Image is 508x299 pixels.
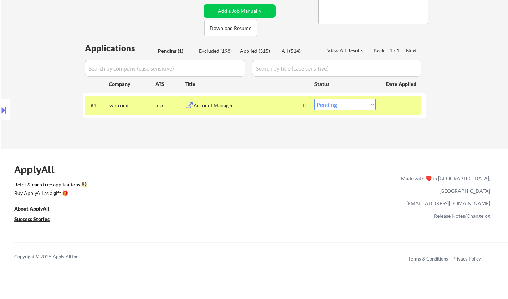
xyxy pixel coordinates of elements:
[155,102,185,109] div: lever
[14,191,86,196] div: Buy ApplyAll as a gift 🎁
[194,102,301,109] div: Account Manager
[14,182,252,190] a: Refer & earn free applications 👯‍♀️
[408,256,448,262] a: Terms & Conditions
[434,213,490,219] a: Release Notes/Changelog
[252,60,421,77] input: Search by title (case sensitive)
[14,216,50,222] u: Success Stories
[185,81,308,88] div: Title
[14,216,59,225] a: Success Stories
[14,253,96,261] div: Copyright © 2025 Apply All Inc
[14,206,49,212] u: About ApplyAll
[327,47,365,54] div: View All Results
[398,172,490,197] div: Made with ❤️ in [GEOGRAPHIC_DATA], [GEOGRAPHIC_DATA]
[155,81,185,88] div: ATS
[204,20,257,36] button: Download Resume
[374,47,385,54] div: Back
[109,81,155,88] div: Company
[85,60,245,77] input: Search by company (case sensitive)
[14,205,59,214] a: About ApplyAll
[282,47,317,55] div: All (514)
[14,190,86,199] a: Buy ApplyAll as a gift 🎁
[406,200,490,206] a: [EMAIL_ADDRESS][DOMAIN_NAME]
[314,77,376,90] div: Status
[406,47,417,54] div: Next
[386,81,417,88] div: Date Applied
[301,99,308,112] div: JD
[109,102,155,109] div: syntronic
[240,47,276,55] div: Applied (315)
[452,256,481,262] a: Privacy Policy
[199,47,235,55] div: Excluded (198)
[158,47,194,55] div: Pending (1)
[390,47,406,54] div: 1 / 1
[204,4,276,18] button: Add a Job Manually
